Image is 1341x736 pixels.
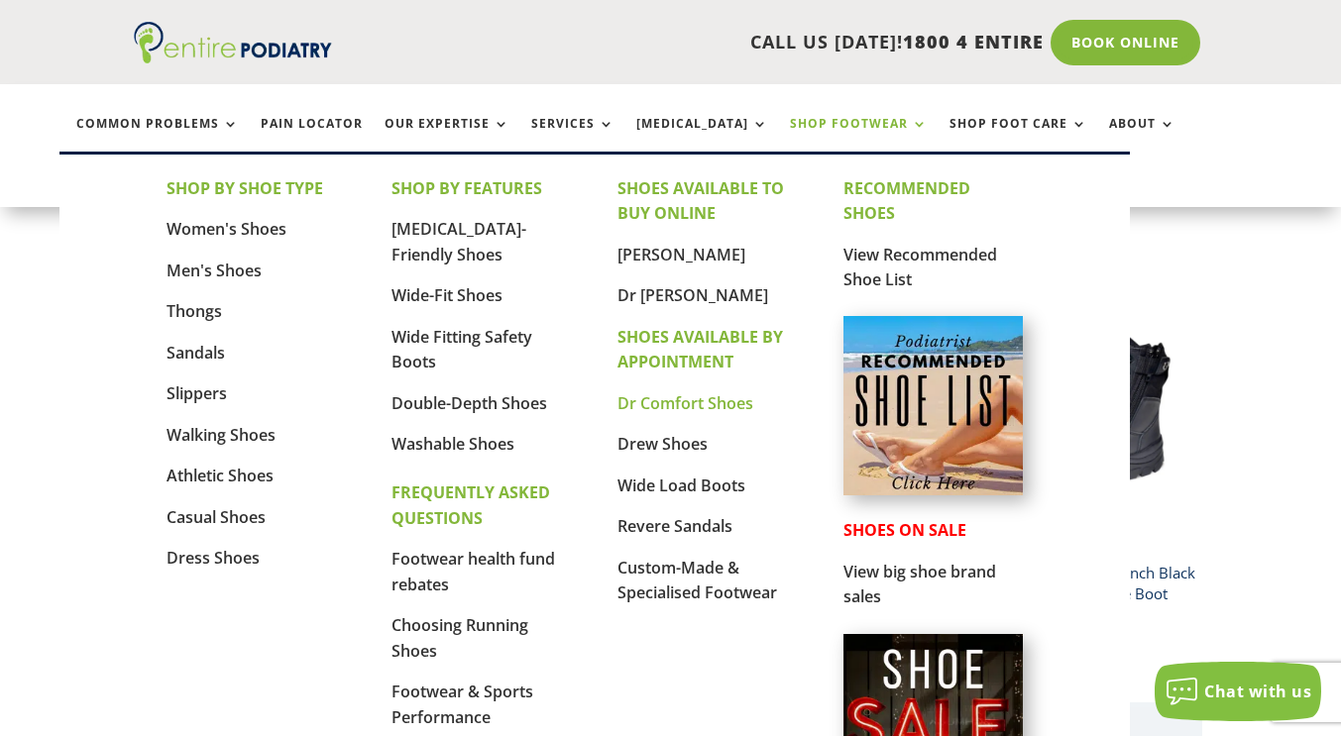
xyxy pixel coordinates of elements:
[391,326,532,373] a: Wide Fitting Safety Boots
[617,474,745,496] a: Wide Load Boots
[391,433,514,455] a: Washable Shoes
[391,681,533,728] a: Footwear & Sports Performance
[167,342,225,364] a: Sandals
[167,465,274,486] a: Athletic Shoes
[617,433,708,455] a: Drew Shoes
[843,177,970,225] strong: RECOMMENDED SHOES
[843,479,1022,499] a: Podiatrist Recommended Shoe List Australia
[385,117,509,159] a: Our Expertise
[843,316,1022,494] img: podiatrist-recommended-shoe-list-australia-entire-podiatry
[378,30,1043,55] p: CALL US [DATE]!
[790,117,928,159] a: Shop Footwear
[167,424,276,446] a: Walking Shoes
[1204,681,1311,702] span: Chat with us
[134,48,332,67] a: Entire Podiatry
[167,506,266,528] a: Casual Shoes
[261,117,363,159] a: Pain Locator
[391,218,526,265] a: [MEDICAL_DATA]-Friendly Shoes
[167,382,227,404] a: Slippers
[391,392,547,414] a: Double-Depth Shoes
[617,326,783,373] strong: SHOES AVAILABLE BY APPOINTMENT
[1051,20,1200,65] a: Book Online
[617,515,732,537] a: Revere Sandals
[167,300,222,322] a: Thongs
[531,117,615,159] a: Services
[76,117,239,159] a: Common Problems
[134,22,332,63] img: logo (1)
[391,481,550,529] strong: FREQUENTLY ASKED QUESTIONS
[617,284,768,306] a: Dr [PERSON_NAME]
[1109,117,1175,159] a: About
[903,30,1044,53] span: 1800 4 ENTIRE
[167,177,323,199] strong: SHOP BY SHOE TYPE
[167,218,286,240] a: Women's Shoes
[391,177,542,199] strong: SHOP BY FEATURES
[617,557,777,604] a: Custom-Made & Specialised Footwear
[391,614,528,662] a: Choosing Running Shoes
[843,561,996,608] a: View big shoe brand sales
[617,392,753,414] a: Dr Comfort Shoes
[167,260,262,281] a: Men's Shoes
[167,547,260,569] a: Dress Shoes
[617,244,745,265] a: [PERSON_NAME]
[843,244,997,291] a: View Recommended Shoe List
[617,177,784,225] strong: SHOES AVAILABLE TO BUY ONLINE
[391,548,555,595] a: Footwear health fund rebates
[843,519,966,541] strong: SHOES ON SALE
[391,284,503,306] a: Wide-Fit Shoes
[636,117,768,159] a: [MEDICAL_DATA]
[950,117,1087,159] a: Shop Foot Care
[1155,662,1321,721] button: Chat with us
